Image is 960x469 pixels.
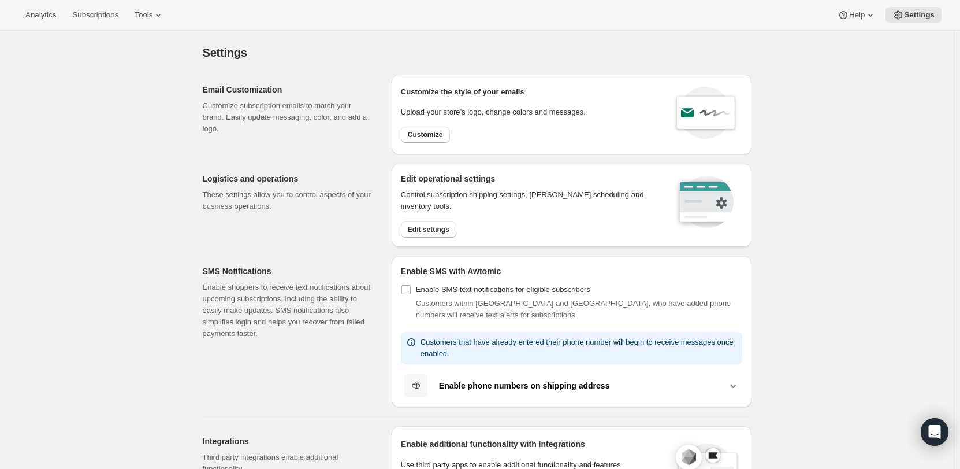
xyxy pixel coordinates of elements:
[904,10,935,20] span: Settings
[203,265,373,277] h2: SMS Notifications
[25,10,56,20] span: Analytics
[408,130,443,139] span: Customize
[416,299,731,319] span: Customers within [GEOGRAPHIC_DATA] and [GEOGRAPHIC_DATA], who have added phone numbers will recei...
[203,100,373,135] p: Customize subscription emails to match your brand. Easily update messaging, color, and add a logo.
[408,225,449,234] span: Edit settings
[831,7,883,23] button: Help
[401,173,659,184] h2: Edit operational settings
[203,282,373,339] p: Enable shoppers to receive text notifications about upcoming subscriptions, including the ability...
[849,10,865,20] span: Help
[401,265,742,277] h2: Enable SMS with Awtomic
[401,106,586,118] p: Upload your store’s logo, change colors and messages.
[203,173,373,184] h2: Logistics and operations
[921,418,948,446] div: Open Intercom Messenger
[203,435,373,447] h2: Integrations
[203,189,373,212] p: These settings allow you to control aspects of your business operations.
[885,7,942,23] button: Settings
[401,438,664,450] h2: Enable additional functionality with Integrations
[401,189,659,212] p: Control subscription shipping settings, [PERSON_NAME] scheduling and inventory tools.
[203,84,373,95] h2: Email Customization
[401,374,742,398] button: Enable phone numbers on shipping address
[72,10,118,20] span: Subscriptions
[439,381,610,390] b: Enable phone numbers on shipping address
[401,86,524,98] p: Customize the style of your emails
[421,337,738,360] p: Customers that have already entered their phone number will begin to receive messages once enabled.
[203,46,247,59] span: Settings
[18,7,63,23] button: Analytics
[135,10,152,20] span: Tools
[128,7,171,23] button: Tools
[401,221,456,238] button: Edit settings
[416,285,590,294] span: Enable SMS text notifications for eligible subscribers
[401,127,450,143] button: Customize
[65,7,125,23] button: Subscriptions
